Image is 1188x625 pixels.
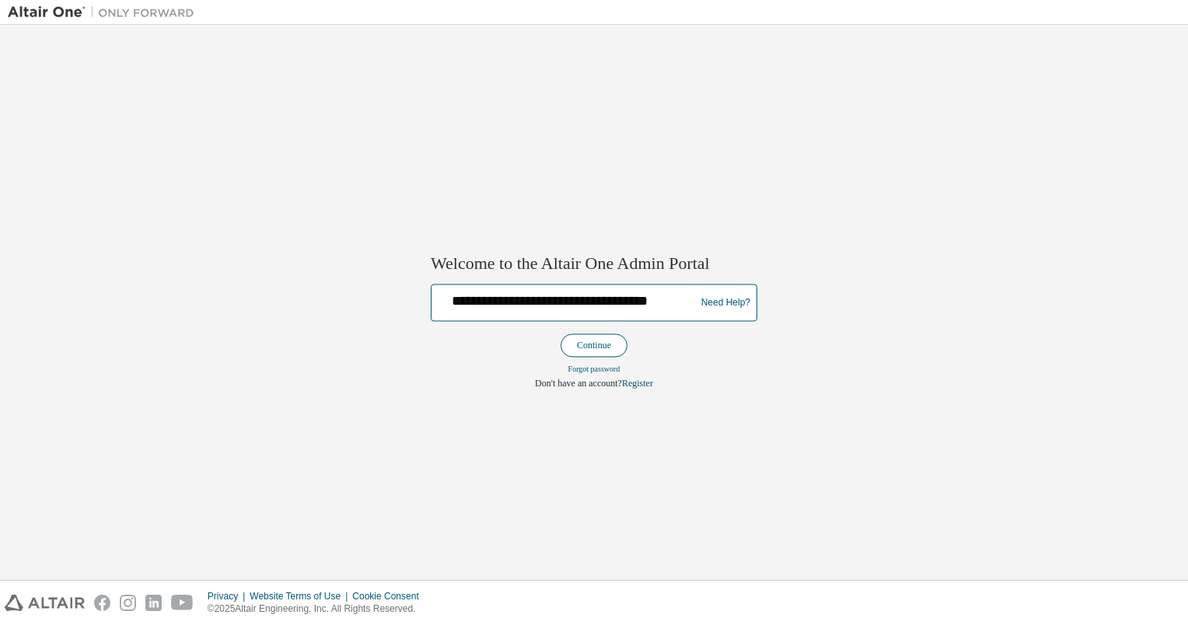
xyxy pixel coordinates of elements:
[352,590,428,602] div: Cookie Consent
[535,379,622,389] span: Don't have an account?
[622,379,653,389] a: Register
[250,590,352,602] div: Website Terms of Use
[5,595,85,611] img: altair_logo.svg
[145,595,162,611] img: linkedin.svg
[171,595,194,611] img: youtube.svg
[208,602,428,616] p: © 2025 Altair Engineering, Inc. All Rights Reserved.
[568,365,620,374] a: Forgot password
[701,302,750,303] a: Need Help?
[8,5,202,20] img: Altair One
[561,334,627,358] button: Continue
[94,595,110,611] img: facebook.svg
[120,595,136,611] img: instagram.svg
[431,253,757,274] h2: Welcome to the Altair One Admin Portal
[208,590,250,602] div: Privacy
